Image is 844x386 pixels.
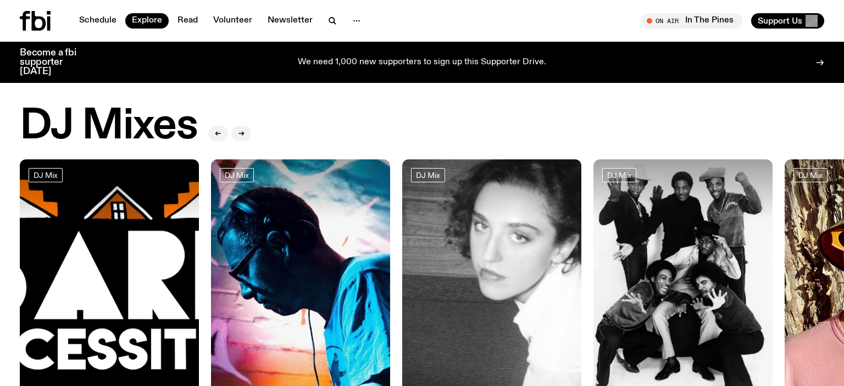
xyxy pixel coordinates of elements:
[416,171,440,179] span: DJ Mix
[641,13,742,29] button: On AirIn The Pines
[220,168,254,182] a: DJ Mix
[261,13,319,29] a: Newsletter
[798,171,823,179] span: DJ Mix
[607,171,631,179] span: DJ Mix
[171,13,204,29] a: Read
[602,168,636,182] a: DJ Mix
[73,13,123,29] a: Schedule
[207,13,259,29] a: Volunteer
[225,171,249,179] span: DJ Mix
[29,168,63,182] a: DJ Mix
[34,171,58,179] span: DJ Mix
[793,168,828,182] a: DJ Mix
[20,105,197,147] h2: DJ Mixes
[758,16,802,26] span: Support Us
[298,58,546,68] p: We need 1,000 new supporters to sign up this Supporter Drive.
[411,168,445,182] a: DJ Mix
[20,48,90,76] h3: Become a fbi supporter [DATE]
[125,13,169,29] a: Explore
[751,13,824,29] button: Support Us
